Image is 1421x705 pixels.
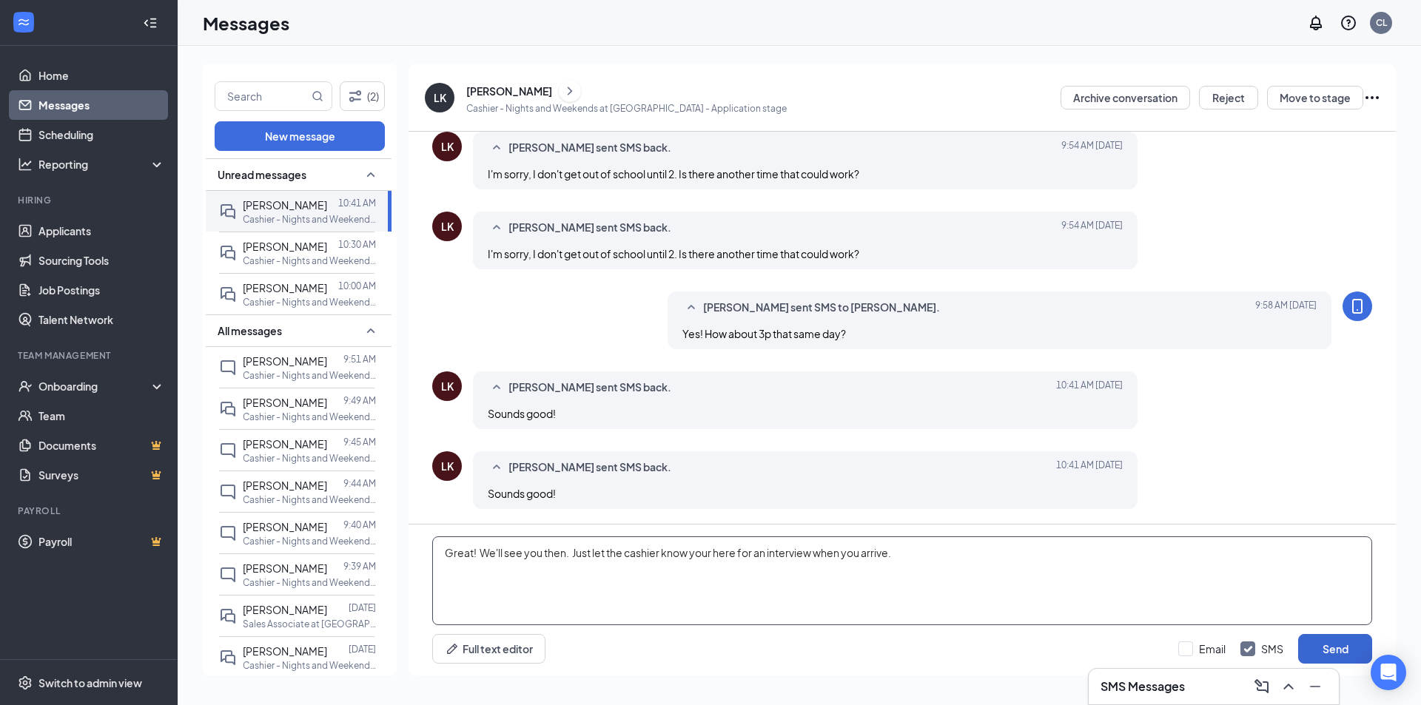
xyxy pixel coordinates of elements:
span: Yes! How about 3p that same day? [682,327,846,340]
svg: Collapse [143,16,158,30]
svg: ChatInactive [219,566,237,584]
div: Payroll [18,505,162,517]
svg: WorkstreamLogo [16,15,31,30]
span: [PERSON_NAME] [243,240,327,253]
svg: Settings [18,675,33,690]
svg: ChatInactive [219,442,237,459]
span: [PERSON_NAME] sent SMS back. [508,459,671,476]
button: ComposeMessage [1250,675,1274,698]
svg: MagnifyingGlass [312,90,323,102]
p: 9:45 AM [343,436,376,448]
p: Cashier - Nights and Weekends at [GEOGRAPHIC_DATA] [243,452,376,465]
a: DocumentsCrown [38,431,165,460]
span: [PERSON_NAME] [243,561,327,575]
button: ChevronUp [1277,675,1300,698]
span: [DATE] 9:54 AM [1061,139,1123,157]
span: [PERSON_NAME] [243,603,327,616]
h3: SMS Messages [1101,678,1185,695]
span: [PERSON_NAME] [243,479,327,492]
svg: SmallChevronUp [682,299,700,317]
span: [PERSON_NAME] [243,396,327,409]
span: [PERSON_NAME] [243,198,327,212]
div: Reporting [38,157,166,172]
span: [DATE] 10:41 AM [1056,459,1123,476]
a: Home [38,61,165,90]
button: Reject [1199,86,1258,109]
span: [PERSON_NAME] [243,437,327,451]
span: [PERSON_NAME] sent SMS to [PERSON_NAME]. [703,299,940,317]
svg: Analysis [18,157,33,172]
p: 10:00 AM [338,280,376,292]
svg: DoubleChat [219,203,237,220]
svg: Minimize [1306,678,1324,695]
svg: Ellipses [1363,89,1381,107]
svg: Filter [346,87,364,105]
span: [DATE] 9:54 AM [1061,219,1123,237]
div: LK [441,459,454,473]
svg: SmallChevronUp [488,219,505,237]
svg: QuestionInfo [1340,14,1357,32]
a: PayrollCrown [38,527,165,556]
svg: ChatInactive [219,359,237,377]
span: [PERSON_NAME] [243,354,327,368]
div: Hiring [18,194,162,206]
div: [PERSON_NAME] [466,84,552,98]
svg: UserCheck [18,379,33,394]
span: I'm sorry, I don't get out of school until 2. Is there another time that could work? [488,247,859,260]
svg: DoubleChat [219,649,237,667]
svg: DoubleChat [219,400,237,418]
p: 10:30 AM [338,238,376,251]
a: SurveysCrown [38,460,165,490]
svg: SmallChevronUp [488,459,505,476]
svg: SmallChevronUp [488,379,505,397]
p: Cashier - Nights and Weekends at [GEOGRAPHIC_DATA] [243,576,376,589]
button: Minimize [1303,675,1327,698]
span: [PERSON_NAME] [243,520,327,533]
span: [PERSON_NAME] sent SMS back. [508,139,671,157]
svg: MobileSms [1348,297,1366,315]
p: Cashier - Nights and Weekends at [GEOGRAPHIC_DATA] [243,254,376,267]
span: I'm sorry, I don't get out of school until 2. Is there another time that could work? [488,167,859,181]
h1: Messages [203,10,289,36]
svg: ChatInactive [219,524,237,542]
div: CL [1376,16,1387,29]
p: Cashier - Nights and Weekends at [GEOGRAPHIC_DATA] [243,369,376,382]
svg: SmallChevronUp [362,322,380,340]
div: LK [434,90,446,105]
button: Move to stage [1267,86,1363,109]
p: 9:39 AM [343,560,376,573]
p: Cashier - Nights and Weekends at [GEOGRAPHIC_DATA] - Application stage [466,102,787,115]
svg: ChatInactive [219,483,237,501]
p: 9:40 AM [343,519,376,531]
span: [PERSON_NAME] [243,281,327,294]
p: 10:41 AM [338,197,376,209]
div: Onboarding [38,379,152,394]
a: Team [38,401,165,431]
svg: DoubleChat [219,244,237,262]
svg: DoubleChat [219,286,237,303]
button: ChevronRight [559,80,581,102]
a: Scheduling [38,120,165,149]
p: Cashier - Nights and Weekends at [GEOGRAPHIC_DATA] [243,659,376,672]
p: [DATE] [349,643,376,655]
p: [DATE] [349,601,376,614]
svg: SmallChevronUp [488,139,505,157]
a: Job Postings [38,275,165,305]
div: LK [441,379,454,394]
div: Team Management [18,349,162,362]
p: Cashier - Nights and Weekends at [GEOGRAPHIC_DATA] [243,493,376,506]
svg: Pen [445,641,460,656]
a: Messages [38,90,165,120]
button: Filter (2) [340,81,385,111]
span: [DATE] 9:58 AM [1255,299,1317,317]
button: New message [215,121,385,151]
p: Cashier - Nights and Weekends at [GEOGRAPHIC_DATA] [243,296,376,308]
button: Archive conversation [1061,86,1190,109]
svg: SmallChevronUp [362,166,380,183]
div: Switch to admin view [38,675,142,690]
span: Unread messages [218,167,306,182]
svg: ComposeMessage [1253,678,1271,695]
div: LK [441,139,454,154]
a: Applicants [38,216,165,246]
p: Sales Associate at [GEOGRAPHIC_DATA] [243,618,376,630]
